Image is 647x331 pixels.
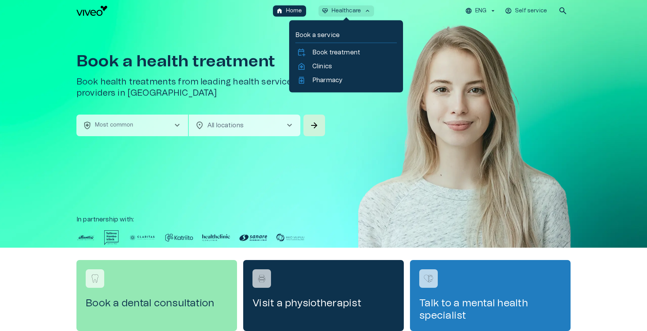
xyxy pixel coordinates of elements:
[243,260,404,331] a: Navigate to service booking
[76,215,571,224] p: In partnership with :
[515,7,547,15] p: Self service
[358,22,571,271] img: Woman smiling
[310,121,319,130] span: arrow_forward
[76,6,107,16] img: Viveo logo
[239,230,267,245] img: Partner logo
[555,3,571,19] button: open search modal
[83,121,92,130] span: health_and_safety
[128,230,156,245] img: Partner logo
[76,6,270,16] a: Navigate to homepage
[195,121,204,130] span: location_on
[504,5,549,17] button: Self service
[273,5,306,17] button: homeHome
[297,76,395,85] a: medicationPharmacy
[76,230,95,245] img: Partner logo
[297,48,395,57] a: calendar_add_onBook treatment
[558,6,567,15] span: search
[297,62,306,71] span: home_health
[303,115,325,136] button: Search
[312,48,360,57] p: Book treatment
[322,7,329,14] span: ecg_heart
[276,7,283,14] span: home
[202,230,230,245] img: Partner logo
[256,273,268,284] img: Visit a physiotherapist logo
[318,5,374,17] button: ecg_heartHealthcarekeyboard_arrow_up
[475,7,486,15] p: ENG
[295,30,397,40] p: Book a service
[173,121,182,130] span: chevron_right
[86,297,228,309] h4: Book a dental consultation
[410,260,571,331] a: Navigate to service booking
[276,230,304,245] img: Partner logo
[76,52,327,70] h1: Book a health treatment
[207,121,273,130] p: All locations
[286,7,302,15] p: Home
[165,230,193,245] img: Partner logo
[76,115,188,136] button: health_and_safetyMost commonchevron_right
[297,48,306,57] span: calendar_add_on
[297,76,306,85] span: medication
[312,76,342,85] p: Pharmacy
[76,76,327,99] h5: Book health treatments from leading health service providers in [GEOGRAPHIC_DATA]
[76,260,237,331] a: Navigate to service booking
[252,297,395,309] h4: Visit a physiotherapist
[464,5,498,17] button: ENG
[297,62,395,71] a: home_healthClinics
[332,7,361,15] p: Healthcare
[104,230,119,245] img: Partner logo
[285,121,294,130] span: chevron_right
[364,7,371,14] span: keyboard_arrow_up
[89,273,101,284] img: Book a dental consultation logo
[419,297,561,322] h4: Talk to a mental health specialist
[312,62,332,71] p: Clinics
[95,121,134,129] p: Most common
[423,273,434,284] img: Talk to a mental health specialist logo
